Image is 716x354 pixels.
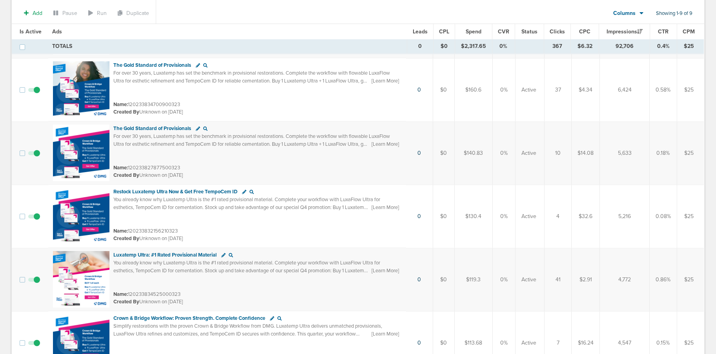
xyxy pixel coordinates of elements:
td: 0% [492,58,516,121]
span: Active [521,149,536,157]
span: CPC [579,28,590,35]
td: 5,633 [600,121,650,185]
span: Simplify restorations with the proven Crown & Bridge Workflow from DMG. Luxatemp Ultra delivers u... [113,323,382,345]
span: [Learn More] [372,141,399,148]
td: 10 [544,121,571,185]
img: Ad image [53,251,109,308]
td: $6.32 [571,39,599,53]
span: [Learn More] [372,204,399,211]
span: CVR [498,28,509,35]
td: 92,706 [599,39,650,53]
span: For over 30 years, Luxatemp has set the benchmark in provisional restorations. Complete the workf... [113,70,390,92]
td: 0% [492,39,515,53]
td: 0.18% [650,121,677,185]
span: Name: [113,291,128,297]
a: 0 [417,213,421,220]
td: $0 [433,185,454,248]
small: 120233827877500323 [113,165,180,171]
td: $0 [433,248,454,311]
span: [Learn More] [372,77,399,84]
span: Active [521,213,536,220]
span: Showing 1-9 of 9 [656,10,692,17]
td: 37 [544,58,571,121]
span: Name: [113,101,128,108]
td: 4,772 [600,248,650,311]
span: Clicks [550,28,565,35]
small: 120233834700900323 [113,101,180,108]
img: Ad image [53,125,109,181]
span: Name: [113,165,128,171]
small: 120233832156210323 [113,228,178,234]
span: [Learn More] [372,267,399,274]
img: Ad image [53,188,109,244]
span: You already know why Luxatemp Ultra is the #1 rated provisional material. Complete your workflow ... [113,260,380,281]
a: 0 [417,86,421,93]
small: Unknown on [DATE] [113,298,183,305]
td: 0.08% [650,185,677,248]
button: Add [20,7,47,19]
td: $25 [677,121,704,185]
a: 0 [417,150,421,156]
td: $25 [677,39,704,53]
td: $2,317.65 [455,39,492,53]
span: Columns [613,9,636,17]
span: Ads [52,28,62,35]
span: Active [521,86,536,94]
span: CPM [683,28,695,35]
td: 41 [544,248,571,311]
td: 5,216 [600,185,650,248]
td: 0% [492,185,516,248]
span: Crown & Bridge Workflow: Proven Strength. Complete Confidence [113,315,265,321]
td: $130.4 [454,185,492,248]
span: Spend [466,28,481,35]
span: Active [521,339,536,347]
span: Created By [113,172,139,178]
span: Is Active [20,28,42,35]
span: Impressions [607,28,643,35]
small: Unknown on [DATE] [113,172,183,179]
td: $25 [677,185,704,248]
td: $0 [434,39,455,53]
td: 4 [544,185,571,248]
td: $25 [677,248,704,311]
span: Name: [113,228,128,234]
span: Restock Luxatemp Ultra Now & Get Free TempoCem ID [113,189,237,195]
td: $4.34 [572,58,600,121]
span: Created By [113,299,139,305]
span: Status [521,28,537,35]
td: 0% [492,248,516,311]
td: 367 [544,39,570,53]
td: $0 [433,121,454,185]
span: The Gold Standard of Provisionals [113,62,191,68]
td: 0.58% [650,58,677,121]
span: Luxatemp Ultra: #1 Rated Provisional Material [113,252,217,258]
td: $25 [677,58,704,121]
td: $14.08 [572,121,600,185]
span: The Gold Standard of Provisionals [113,125,191,132]
span: You already know why Luxatemp Ultra is the #1 rated provisional material. Complete your workflow ... [113,196,380,218]
a: 0 [417,339,421,346]
td: $32.6 [572,185,600,248]
img: Ad image [53,61,109,118]
td: $160.6 [454,58,492,121]
span: Created By [113,235,139,242]
small: 120233834525000323 [113,291,180,297]
td: 0.4% [650,39,677,53]
td: 0% [492,121,516,185]
td: 0.86% [650,248,677,311]
td: 0 [407,39,434,53]
span: Leads [413,28,428,35]
span: Created By [113,109,139,115]
small: Unknown on [DATE] [113,108,183,116]
td: 6,424 [600,58,650,121]
td: $0 [433,58,454,121]
span: For over 30 years, Luxatemp has set the benchmark in provisional restorations. Complete the workf... [113,133,390,155]
a: 0 [417,276,421,283]
td: TOTALS [47,39,407,53]
span: [Learn More] [372,330,399,337]
td: $119.3 [454,248,492,311]
td: $2.91 [572,248,600,311]
td: $140.83 [454,121,492,185]
span: Add [33,10,42,17]
span: Active [521,276,536,284]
